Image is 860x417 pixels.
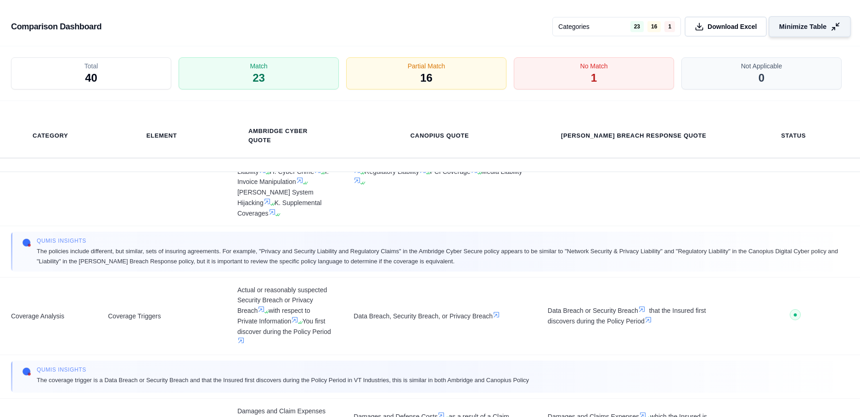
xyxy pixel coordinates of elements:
span: 23 [253,71,265,85]
th: Ambridge Cyber Quote [237,121,332,150]
span: Actual or reasonably suspected Security Breach or Privacy Breach with respect to Private Informat... [237,285,332,348]
th: Canopius Quote [399,126,480,146]
span: Coverage Triggers [108,311,215,322]
span: Not Applicable [741,61,782,71]
span: Qumis INSIGHTS [37,366,529,373]
span: Match [250,61,267,71]
span: Qumis INSIGHTS [37,237,838,245]
span: Data Breach, Security Breach, or Privacy Breach [354,311,525,322]
span: ● [793,311,798,318]
span: The policies include different, but similar, sets of insuring agreements. For example, "Privacy a... [37,246,838,266]
button: ● [790,309,801,323]
span: 16 [420,71,433,85]
span: 0 [759,71,764,85]
span: Data Breach or Security Breach that the Insured first discovers during the Policy Period [548,306,719,327]
th: [PERSON_NAME] Breach Response Quote [550,126,718,146]
span: No Match [580,61,608,71]
th: Status [770,126,817,146]
span: Partial Match [408,61,445,71]
span: 1 [591,71,597,85]
span: The coverage trigger is a Data Breach or Security Breach and that the Insured first discovers dur... [37,375,529,385]
th: Element [135,126,188,146]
